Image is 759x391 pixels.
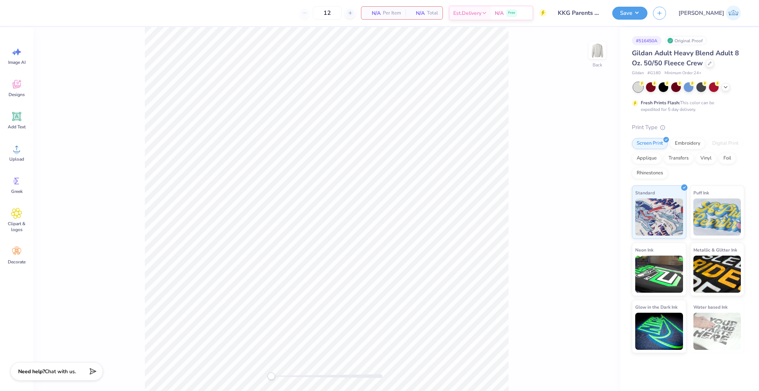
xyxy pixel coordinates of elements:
[641,99,732,113] div: This color can be expedited for 5 day delivery.
[665,36,707,45] div: Original Proof
[635,313,683,350] img: Glow in the Dark Ink
[4,221,29,233] span: Clipart & logos
[8,259,26,265] span: Decorate
[635,303,677,311] span: Glow in the Dark Ink
[495,9,504,17] span: N/A
[693,189,709,197] span: Puff Ink
[664,153,693,164] div: Transfers
[696,153,716,164] div: Vinyl
[641,100,680,106] strong: Fresh Prints Flash:
[693,313,741,350] img: Water based Ink
[11,188,23,194] span: Greek
[427,9,438,17] span: Total
[635,256,683,293] img: Neon Ink
[593,62,602,68] div: Back
[693,246,737,254] span: Metallic & Glitter Ink
[612,7,647,20] button: Save
[664,70,702,76] span: Minimum Order: 24 +
[675,6,744,20] a: [PERSON_NAME]
[18,368,45,375] strong: Need help?
[590,43,605,58] img: Back
[632,153,662,164] div: Applique
[726,6,741,20] img: Josephine Amber Orros
[635,246,653,254] span: Neon Ink
[268,372,275,380] div: Accessibility label
[508,10,515,16] span: Free
[45,368,76,375] span: Chat with us.
[719,153,736,164] div: Foil
[410,9,425,17] span: N/A
[670,138,705,149] div: Embroidery
[632,36,662,45] div: # 516450A
[313,6,342,20] input: – –
[366,9,381,17] span: N/A
[632,49,739,68] span: Gildan Adult Heavy Blend Adult 8 Oz. 50/50 Fleece Crew
[552,6,607,20] input: Untitled Design
[8,124,26,130] span: Add Text
[632,138,668,149] div: Screen Print
[679,9,724,17] span: [PERSON_NAME]
[693,198,741,236] img: Puff Ink
[693,256,741,293] img: Metallic & Glitter Ink
[693,303,727,311] span: Water based Ink
[9,156,24,162] span: Upload
[632,168,668,179] div: Rhinestones
[9,92,25,98] span: Designs
[453,9,481,17] span: Est. Delivery
[632,70,644,76] span: Gildan
[635,189,655,197] span: Standard
[383,9,401,17] span: Per Item
[647,70,661,76] span: # G180
[707,138,743,149] div: Digital Print
[632,123,744,132] div: Print Type
[8,59,26,65] span: Image AI
[635,198,683,236] img: Standard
